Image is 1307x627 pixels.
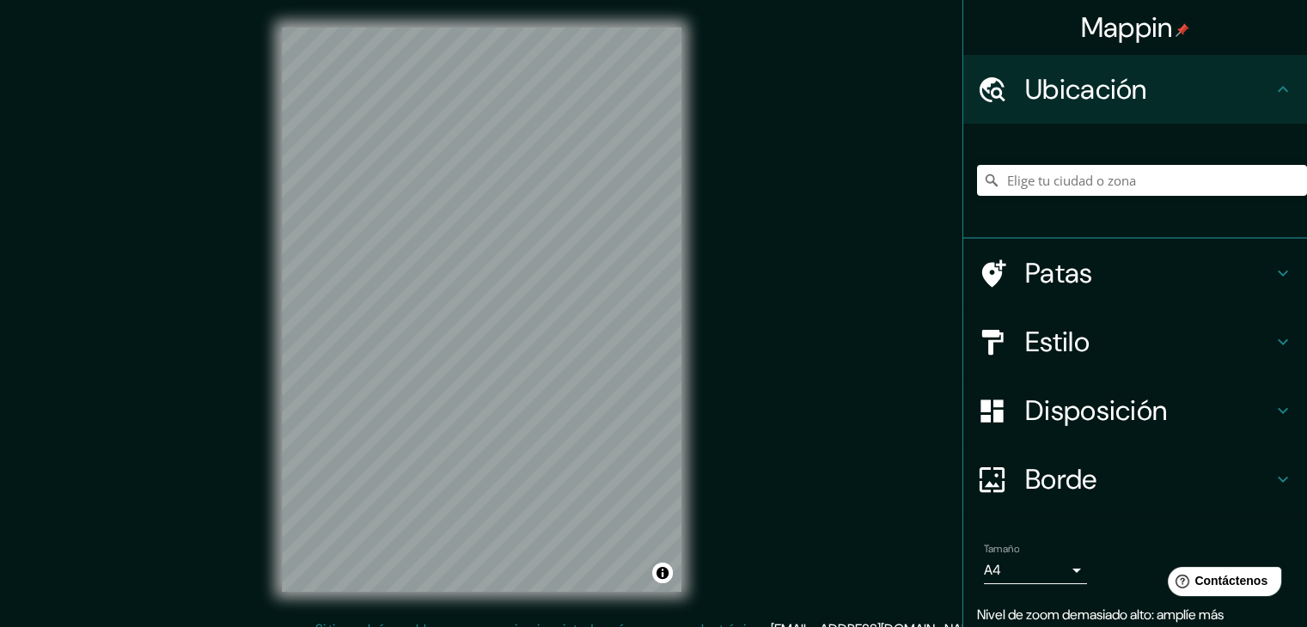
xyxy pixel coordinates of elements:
[984,542,1019,556] font: Tamaño
[1025,461,1097,497] font: Borde
[963,239,1307,307] div: Patas
[984,561,1001,579] font: A4
[977,606,1224,624] font: Nivel de zoom demasiado alto: amplíe más
[1025,324,1090,360] font: Estilo
[963,55,1307,124] div: Ubicación
[1154,560,1288,608] iframe: Lanzador de widgets de ayuda
[1176,23,1189,37] img: pin-icon.png
[1025,255,1093,291] font: Patas
[963,445,1307,514] div: Borde
[963,307,1307,376] div: Estilo
[1025,393,1167,429] font: Disposición
[963,376,1307,445] div: Disposición
[984,557,1087,584] div: A4
[652,563,673,583] button: Activar o desactivar atribución
[977,165,1307,196] input: Elige tu ciudad o zona
[1025,71,1147,107] font: Ubicación
[1081,9,1173,46] font: Mappin
[282,27,681,592] canvas: Mapa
